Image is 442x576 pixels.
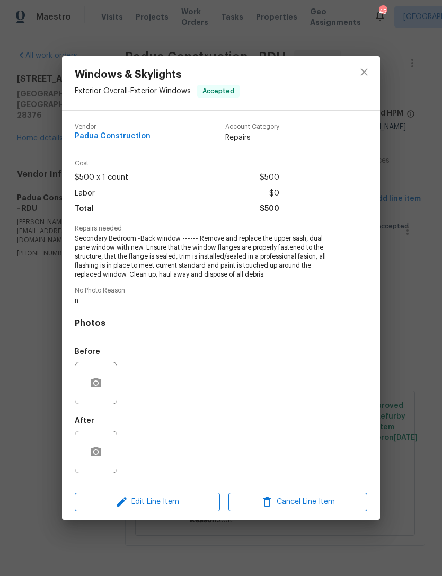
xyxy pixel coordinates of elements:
[198,86,238,96] span: Accepted
[75,287,367,294] span: No Photo Reason
[75,225,367,232] span: Repairs needed
[75,170,128,185] span: $500 x 1 count
[75,201,94,217] span: Total
[75,296,338,305] span: n
[75,160,279,167] span: Cost
[75,69,240,81] span: Windows & Skylights
[75,87,191,95] span: Exterior Overall - Exterior Windows
[75,348,100,356] h5: Before
[75,318,367,329] h4: Photos
[75,132,151,140] span: Padua Construction
[225,123,279,130] span: Account Category
[75,123,151,130] span: Vendor
[379,6,386,17] div: 45
[78,495,217,509] span: Edit Line Item
[225,132,279,143] span: Repairs
[75,234,338,279] span: Secondary Bedroom -Back window ------ Remove and replace the upper sash, dual pane window with ne...
[351,59,377,85] button: close
[260,201,279,217] span: $500
[75,417,94,424] h5: After
[232,495,364,509] span: Cancel Line Item
[269,186,279,201] span: $0
[75,493,220,511] button: Edit Line Item
[260,170,279,185] span: $500
[228,493,367,511] button: Cancel Line Item
[75,186,95,201] span: Labor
